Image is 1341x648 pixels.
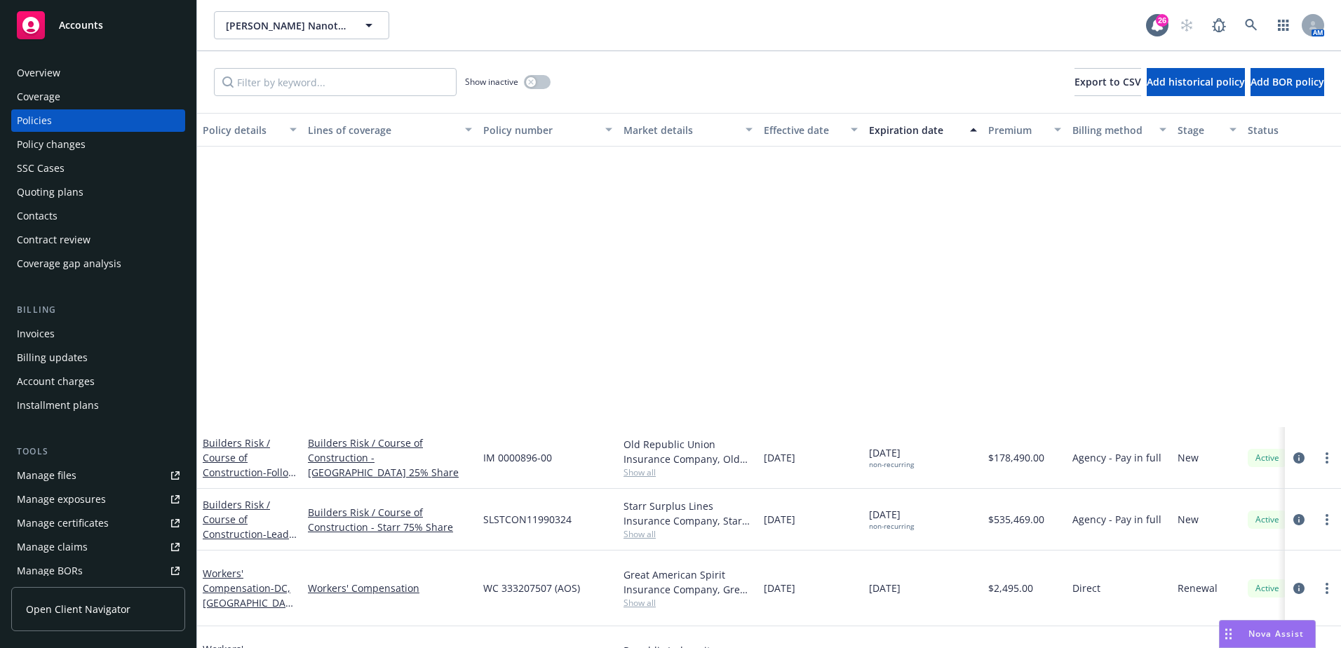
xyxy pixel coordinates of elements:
[302,113,478,147] button: Lines of coverage
[624,123,737,137] div: Market details
[869,581,901,595] span: [DATE]
[17,133,86,156] div: Policy changes
[863,113,983,147] button: Expiration date
[624,499,753,528] div: Starr Surplus Lines Insurance Company, Starr Companies
[483,512,572,527] span: SLSTCON11990324
[988,512,1044,527] span: $535,469.00
[1072,512,1161,527] span: Agency - Pay in full
[308,581,472,595] a: Workers' Compensation
[483,450,552,465] span: IM 0000896-00
[1237,11,1265,39] a: Search
[17,370,95,393] div: Account charges
[1248,628,1304,640] span: Nova Assist
[11,303,185,317] div: Billing
[11,464,185,487] a: Manage files
[11,370,185,393] a: Account charges
[758,113,863,147] button: Effective date
[17,323,55,345] div: Invoices
[624,528,753,540] span: Show all
[17,394,99,417] div: Installment plans
[764,123,842,137] div: Effective date
[11,133,185,156] a: Policy changes
[1074,75,1141,88] span: Export to CSV
[1178,581,1218,595] span: Renewal
[17,536,88,558] div: Manage claims
[1253,582,1281,595] span: Active
[1067,113,1172,147] button: Billing method
[17,252,121,275] div: Coverage gap analysis
[1251,68,1324,96] button: Add BOR policy
[1253,513,1281,526] span: Active
[1291,450,1307,466] a: circleInformation
[1253,452,1281,464] span: Active
[1072,123,1151,137] div: Billing method
[483,581,580,595] span: WC 333207507 (AOS)
[17,488,106,511] div: Manage exposures
[26,602,130,616] span: Open Client Navigator
[869,460,914,469] div: non-recurring
[203,123,281,137] div: Policy details
[618,113,758,147] button: Market details
[11,181,185,203] a: Quoting plans
[764,450,795,465] span: [DATE]
[869,522,914,531] div: non-recurring
[203,436,296,523] a: Builders Risk / Course of Construction
[11,6,185,45] a: Accounts
[1251,75,1324,88] span: Add BOR policy
[11,109,185,132] a: Policies
[764,581,795,595] span: [DATE]
[1178,450,1199,465] span: New
[17,62,60,84] div: Overview
[1248,123,1333,137] div: Status
[11,394,185,417] a: Installment plans
[17,229,90,251] div: Contract review
[483,123,597,137] div: Policy number
[624,567,753,597] div: Great American Spirit Insurance Company, Great American Insurance Group
[17,181,83,203] div: Quoting plans
[17,346,88,369] div: Billing updates
[214,68,457,96] input: Filter by keyword...
[1291,511,1307,528] a: circleInformation
[624,466,753,478] span: Show all
[1172,113,1242,147] button: Stage
[869,507,914,531] span: [DATE]
[983,113,1067,147] button: Premium
[1072,450,1161,465] span: Agency - Pay in full
[59,20,103,31] span: Accounts
[308,436,472,480] a: Builders Risk / Course of Construction - [GEOGRAPHIC_DATA] 25% Share
[197,113,302,147] button: Policy details
[11,323,185,345] a: Invoices
[308,505,472,534] a: Builders Risk / Course of Construction - Starr 75% Share
[1220,621,1237,647] div: Drag to move
[988,581,1033,595] span: $2,495.00
[988,123,1046,137] div: Premium
[465,76,518,88] span: Show inactive
[11,488,185,511] span: Manage exposures
[11,157,185,180] a: SSC Cases
[1147,68,1245,96] button: Add historical policy
[17,560,83,582] div: Manage BORs
[17,512,109,534] div: Manage certificates
[17,205,58,227] div: Contacts
[624,437,753,466] div: Old Republic Union Insurance Company, Old Republic General Insurance Group
[1269,11,1298,39] a: Switch app
[1319,580,1335,597] a: more
[1147,75,1245,88] span: Add historical policy
[11,560,185,582] a: Manage BORs
[1319,511,1335,528] a: more
[11,512,185,534] a: Manage certificates
[11,536,185,558] a: Manage claims
[17,86,60,108] div: Coverage
[1173,11,1201,39] a: Start snowing
[11,346,185,369] a: Billing updates
[869,123,962,137] div: Expiration date
[1156,14,1168,27] div: 26
[624,597,753,609] span: Show all
[226,18,347,33] span: [PERSON_NAME] Nanotechnologies, Inc.
[214,11,389,39] button: [PERSON_NAME] Nanotechnologies, Inc.
[11,229,185,251] a: Contract review
[308,123,457,137] div: Lines of coverage
[17,157,65,180] div: SSC Cases
[1178,123,1221,137] div: Stage
[11,205,185,227] a: Contacts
